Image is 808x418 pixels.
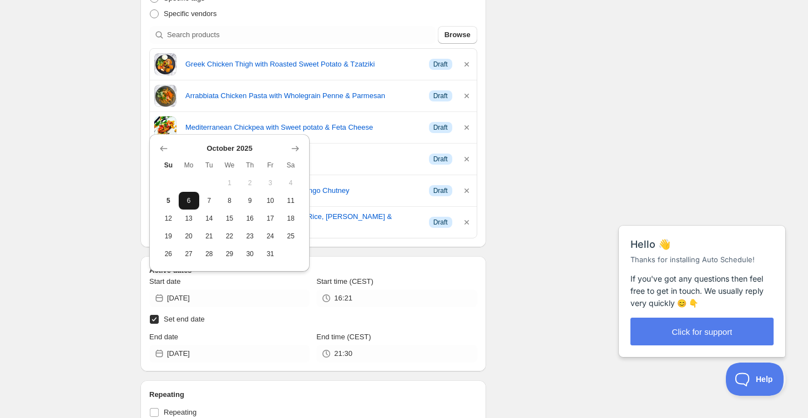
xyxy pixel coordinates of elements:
[167,26,436,44] input: Search products
[224,214,235,223] span: 15
[163,232,174,241] span: 19
[199,227,220,245] button: Tuesday October 21 2025
[224,196,235,205] span: 8
[163,214,174,223] span: 12
[613,199,792,363] iframe: Help Scout Beacon - Messages and Notifications
[285,179,297,187] span: 4
[260,192,281,210] button: Friday October 10 2025
[199,156,220,174] th: Tuesday
[183,214,195,223] span: 13
[244,249,256,258] span: 30
[260,174,281,192] button: Friday October 3 2025
[265,161,276,170] span: Fr
[204,161,215,170] span: Tu
[433,186,448,195] span: Draft
[244,214,256,223] span: 16
[164,408,196,416] span: Repeating
[316,333,371,341] span: End time (CEST)
[281,227,301,245] button: Saturday October 25 2025
[179,192,199,210] button: Monday October 6 2025
[183,232,195,241] span: 20
[204,196,215,205] span: 7
[183,161,195,170] span: Mo
[163,196,174,205] span: 5
[179,156,199,174] th: Monday
[149,265,477,276] h2: Active dates
[285,196,297,205] span: 11
[281,174,301,192] button: Saturday October 4 2025
[149,389,477,400] h2: Repeating
[281,210,301,227] button: Saturday October 18 2025
[224,179,235,187] span: 1
[281,156,301,174] th: Saturday
[260,210,281,227] button: Friday October 17 2025
[158,210,179,227] button: Sunday October 12 2025
[240,174,260,192] button: Thursday October 2 2025
[240,227,260,245] button: Thursday October 23 2025
[260,227,281,245] button: Friday October 24 2025
[156,141,171,156] button: Show previous month, September 2025
[179,210,199,227] button: Monday October 13 2025
[240,210,260,227] button: Thursday October 16 2025
[285,161,297,170] span: Sa
[219,156,240,174] th: Wednesday
[265,249,276,258] span: 31
[433,60,448,69] span: Draft
[219,227,240,245] button: Wednesday October 22 2025
[179,245,199,263] button: Monday October 27 2025
[438,26,477,44] button: Browse
[433,91,448,100] span: Draft
[433,155,448,164] span: Draft
[164,9,216,18] span: Specific vendors
[240,156,260,174] th: Thursday
[149,277,180,286] span: Start date
[287,141,303,156] button: Show next month, November 2025
[158,156,179,174] th: Sunday
[224,161,235,170] span: We
[224,249,235,258] span: 29
[433,123,448,132] span: Draft
[265,214,276,223] span: 17
[244,179,256,187] span: 2
[219,245,240,263] button: Wednesday October 29 2025
[224,232,235,241] span: 22
[445,29,471,40] span: Browse
[281,192,301,210] button: Saturday October 11 2025
[158,227,179,245] button: Sunday October 19 2025
[260,245,281,263] button: Friday October 31 2025
[726,363,786,396] iframe: Help Scout Beacon - Open
[204,214,215,223] span: 14
[183,249,195,258] span: 27
[244,196,256,205] span: 9
[219,192,240,210] button: Wednesday October 8 2025
[285,214,297,223] span: 18
[285,232,297,241] span: 25
[204,232,215,241] span: 21
[158,245,179,263] button: Sunday October 26 2025
[185,90,420,101] a: Arrabbiata Chicken Pasta with Wholegrain Penne & Parmesan
[158,192,179,210] button: Today Sunday October 5 2025
[244,161,256,170] span: Th
[265,232,276,241] span: 24
[185,122,420,133] a: Mediterranean Chickpea with Sweet potato & Feta Cheese
[219,174,240,192] button: Wednesday October 1 2025
[219,210,240,227] button: Wednesday October 15 2025
[163,249,174,258] span: 26
[204,249,215,258] span: 28
[183,196,195,205] span: 6
[179,227,199,245] button: Monday October 20 2025
[265,196,276,205] span: 10
[433,218,448,227] span: Draft
[260,156,281,174] th: Friday
[199,245,220,263] button: Tuesday October 28 2025
[164,315,205,323] span: Set end date
[199,210,220,227] button: Tuesday October 14 2025
[240,192,260,210] button: Thursday October 9 2025
[244,232,256,241] span: 23
[199,192,220,210] button: Tuesday October 7 2025
[316,277,373,286] span: Start time (CEST)
[163,161,174,170] span: Su
[149,333,178,341] span: End date
[185,59,420,70] a: Greek Chicken Thigh with Roasted Sweet Potato & Tzatziki
[265,179,276,187] span: 3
